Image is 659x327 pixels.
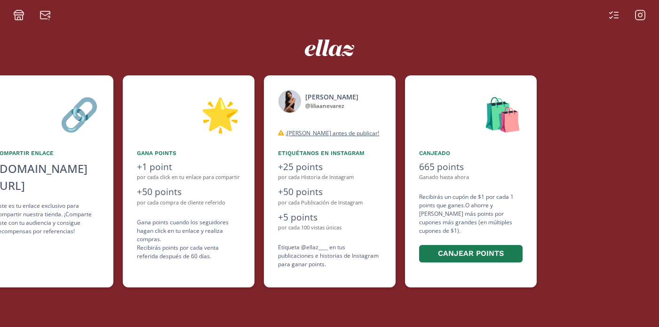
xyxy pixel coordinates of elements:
[419,173,523,181] div: Ganado hasta ahora
[137,173,240,181] div: por cada click en tu enlace para compartir
[305,92,358,102] div: [PERSON_NAME]
[137,90,240,138] div: 🌟
[278,224,381,232] div: por cada 100 vistas únicas
[137,218,240,261] div: Gana points cuando los seguidores hagan click en tu enlace y realiza compras . Recibirás points p...
[278,243,381,269] div: Etiqueta @ellaz____ en tus publicaciones e historias de Instagram para ganar points.
[278,149,381,157] div: Etiquétanos en Instagram
[286,129,379,137] u: ¡[PERSON_NAME] antes de publicar!
[278,90,302,113] img: 472866662_2015896602243155_15014156077129679_n.jpg
[419,90,523,138] div: 🛍️
[278,211,381,224] div: +5 points
[419,245,523,262] button: Canjear points
[278,173,381,181] div: por cada Historia de Instagram
[278,199,381,207] div: por cada Publicación de Instagram
[305,102,358,110] div: @ liliaanevarez
[305,40,354,56] img: ew9eVGDHp6dD
[278,160,381,174] div: +25 points
[419,193,523,264] div: Recibirás un cupón de $1 por cada 1 points que ganes. O ahorre y [PERSON_NAME] más points por cup...
[419,160,523,174] div: 665 points
[137,160,240,174] div: +1 point
[278,185,381,199] div: +50 points
[137,185,240,199] div: +50 points
[137,199,240,207] div: por cada compra de cliente referido
[419,149,523,157] div: Canjeado
[137,149,240,157] div: Gana points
